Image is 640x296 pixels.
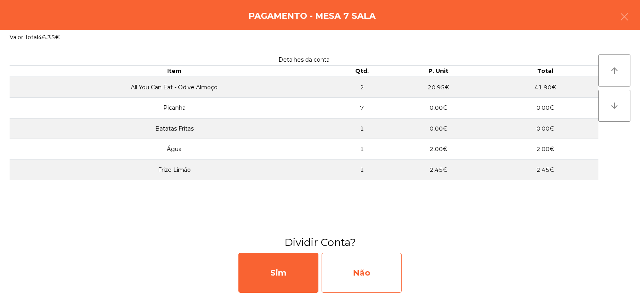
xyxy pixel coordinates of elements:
button: arrow_downward [598,90,630,122]
td: 2 [339,77,385,98]
button: arrow_upward [598,54,630,87]
td: 2.45€ [492,160,598,180]
td: 1 [339,160,385,180]
td: 2.00€ [492,139,598,160]
td: Batatas Fritas [10,118,339,139]
th: Qtd. [339,66,385,77]
td: 41.90€ [492,77,598,98]
td: Frize Limão [10,160,339,180]
td: 20.95€ [385,77,492,98]
td: 0.00€ [492,118,598,139]
td: Picanha [10,98,339,119]
span: Valor Total [10,34,38,41]
span: 46.35€ [38,34,60,41]
td: Água [10,139,339,160]
td: 0.00€ [385,118,492,139]
h4: Pagamento - Mesa 7 Sala [248,10,376,22]
th: P. Unit [385,66,492,77]
th: Total [492,66,598,77]
td: 0.00€ [492,98,598,119]
td: 2.45€ [385,160,492,180]
td: 7 [339,98,385,119]
td: All You Can Eat - Odive Almoço [10,77,339,98]
i: arrow_downward [610,101,619,111]
div: Não [322,253,402,293]
th: Item [10,66,339,77]
span: Detalhes da conta [278,56,330,63]
td: 0.00€ [385,98,492,119]
td: 2.00€ [385,139,492,160]
td: 1 [339,139,385,160]
h3: Dividir Conta? [6,235,634,250]
div: Sim [238,253,318,293]
i: arrow_upward [610,66,619,75]
td: 1 [339,118,385,139]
